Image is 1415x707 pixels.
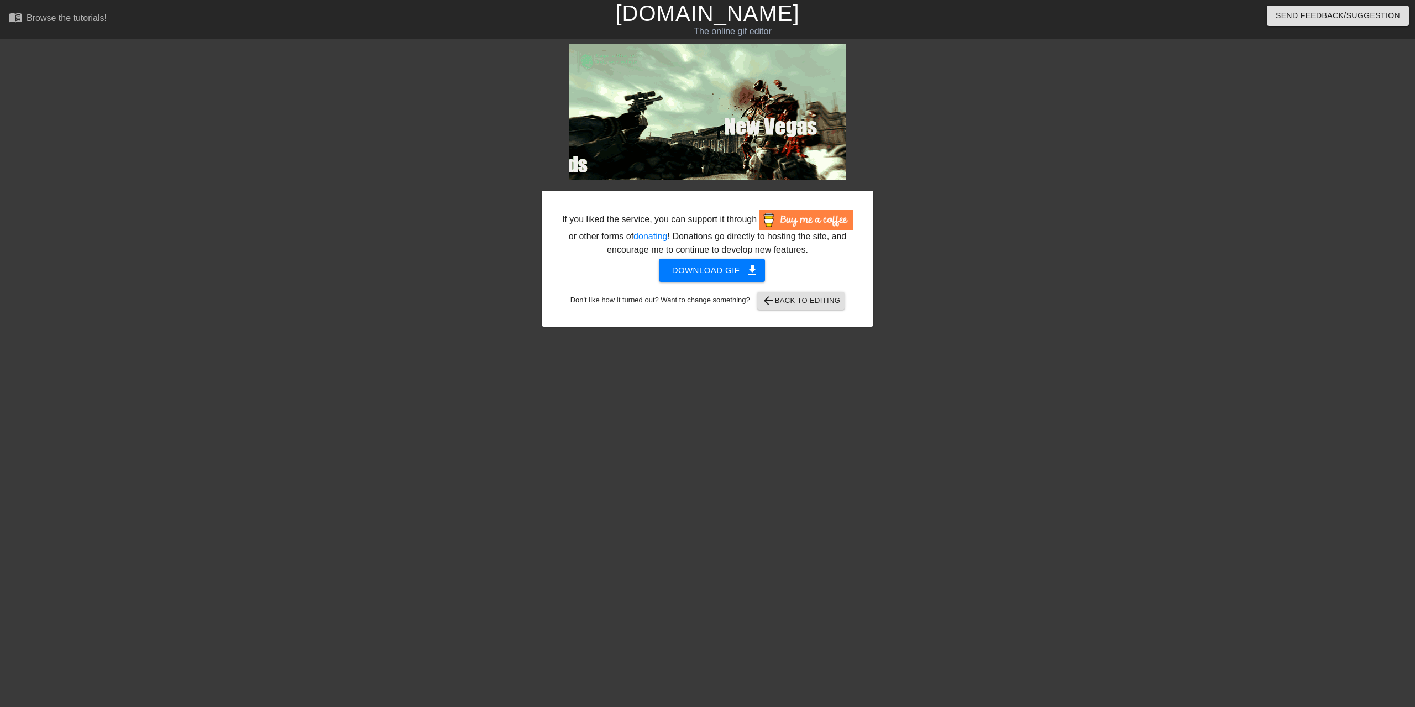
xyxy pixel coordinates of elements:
div: If you liked the service, you can support it through or other forms of ! Donations go directly to... [561,210,854,256]
button: Download gif [659,259,766,282]
a: Download gif [650,265,766,274]
button: Send Feedback/Suggestion [1267,6,1409,26]
a: [DOMAIN_NAME] [615,1,799,25]
span: get_app [746,264,759,277]
span: Send Feedback/Suggestion [1276,9,1400,23]
img: Buy Me A Coffee [759,210,853,230]
a: Browse the tutorials! [9,11,107,28]
button: Back to Editing [757,292,845,310]
img: ugjCAFwv.gif [569,44,846,180]
div: The online gif editor [477,25,988,38]
span: Back to Editing [762,294,841,307]
span: menu_book [9,11,22,24]
div: Don't like how it turned out? Want to change something? [559,292,856,310]
span: arrow_back [762,294,775,307]
a: donating [633,232,667,241]
div: Browse the tutorials! [27,13,107,23]
span: Download gif [672,263,752,277]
